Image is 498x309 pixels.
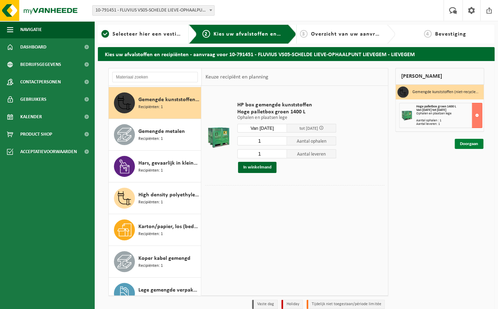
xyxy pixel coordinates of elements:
span: Gemengde metalen [138,127,185,136]
span: 3 [300,30,308,38]
button: High density polyethyleen (HDPE) gekleurd Recipiënten: 1 [109,182,201,214]
div: Ophalen en plaatsen lege [416,112,482,115]
div: Aantal leveren: 1 [416,122,482,126]
span: Karton/papier, los (bedrijven) [138,223,199,231]
span: Bedrijfsgegevens [20,56,61,73]
div: [PERSON_NAME] [395,68,484,85]
h2: Kies uw afvalstoffen en recipiënten - aanvraag voor 10-791451 - FLUVIUS VS05-SCHELDE LIEVE-OPHAAL... [98,47,495,61]
span: 10-791451 - FLUVIUS VS05-SCHELDE LIEVE-OPHAALPUNT LIEVEGEM - LIEVEGEM [92,5,215,16]
span: Selecteer hier een vestiging [113,31,188,37]
span: Kalender [20,108,42,126]
span: Hoge palletbox groen 1400 L [416,105,456,108]
span: Aantal leveren [287,149,337,158]
span: Kies uw afvalstoffen en recipiënten [214,31,310,37]
span: Gebruikers [20,91,46,108]
button: Karton/papier, los (bedrijven) Recipiënten: 1 [109,214,201,246]
a: 1Selecteer hier een vestiging [101,30,183,38]
span: Recipiënten: 1 [138,167,163,174]
span: Overzicht van uw aanvraag [311,31,385,37]
span: 4 [424,30,432,38]
input: Selecteer datum [237,124,287,133]
h3: Gemengde kunststoffen (niet-recycleerbaar), exclusief PVC [412,86,478,98]
span: Aantal ophalen [287,136,337,145]
span: Contactpersonen [20,73,61,91]
span: Dashboard [20,38,46,56]
div: Keuze recipiënt en planning [202,68,272,86]
span: Product Shop [20,126,52,143]
span: Acceptatievoorwaarden [20,143,77,160]
span: Navigatie [20,21,42,38]
span: 10-791451 - FLUVIUS VS05-SCHELDE LIEVE-OPHAALPUNT LIEVEGEM - LIEVEGEM [93,6,214,15]
span: Lege gemengde verpakkingen van gevaarlijke stoffen [138,286,199,294]
span: Recipiënten: 1 [138,104,163,111]
span: HP box gemengde kunststoffen [237,101,336,108]
span: Bevestiging [435,31,466,37]
span: 2 [202,30,210,38]
span: 1 [101,30,109,38]
span: Recipiënten: 1 [138,199,163,206]
span: tot [DATE] [299,126,318,131]
span: Recipiënten: 1 [138,136,163,142]
button: Gemengde metalen Recipiënten: 1 [109,119,201,151]
a: Doorgaan [455,139,483,149]
button: Gemengde kunststoffen (niet-recycleerbaar), exclusief PVC Recipiënten: 1 [109,87,201,119]
button: In winkelmand [238,162,276,173]
strong: Van [DATE] tot [DATE] [416,108,446,112]
li: Holiday [281,300,303,309]
span: High density polyethyleen (HDPE) gekleurd [138,191,199,199]
span: Recipiënten: 1 [138,231,163,238]
span: Koper kabel gemengd [138,254,190,263]
input: Materiaal zoeken [112,72,198,82]
button: Koper kabel gemengd Recipiënten: 1 [109,246,201,278]
li: Tijdelijk niet toegestaan/période limitée [306,300,385,309]
p: Ophalen en plaatsen lege [237,115,336,120]
span: Recipiënten: 1 [138,263,163,269]
button: Hars, gevaarlijk in kleinverpakking Recipiënten: 1 [109,151,201,182]
span: Hoge palletbox groen 1400 L [237,108,336,115]
div: Aantal ophalen : 1 [416,119,482,122]
span: Gemengde kunststoffen (niet-recycleerbaar), exclusief PVC [138,96,199,104]
span: Recipiënten: 1 [138,294,163,301]
span: Hars, gevaarlijk in kleinverpakking [138,159,199,167]
li: Vaste dag [252,300,278,309]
